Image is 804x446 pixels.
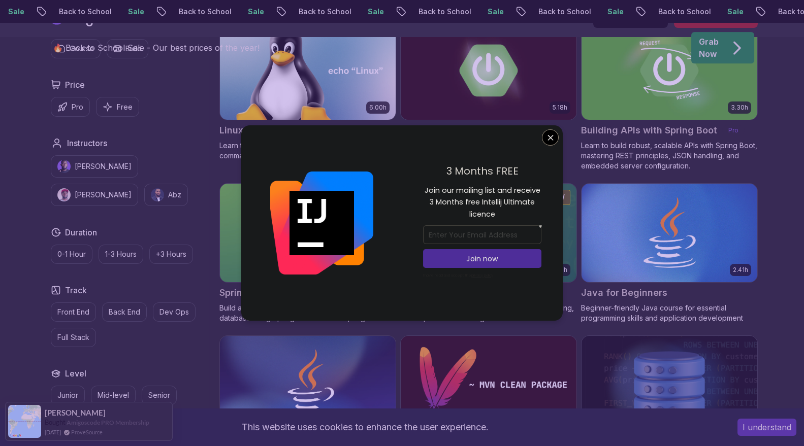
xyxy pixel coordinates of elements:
button: Pro [51,97,90,117]
button: Senior [142,386,177,405]
p: [PERSON_NAME] [75,161,132,171]
h2: Track [65,284,87,296]
p: Back to School [169,7,238,17]
p: 6.00h [369,104,387,112]
p: Free [117,102,133,112]
p: 2.41h [733,266,748,274]
a: Spring Boot for Beginners card1.67hNEWSpring Boot for BeginnersBuild a CRUD API with Spring Boot ... [219,183,396,323]
p: Learn the fundamentals of Linux and how to use the command line [219,141,396,161]
p: Junior [57,390,78,400]
p: Sale [358,7,391,17]
p: Back to School [49,7,118,17]
p: Mid-level [98,390,129,400]
h2: Building APIs with Spring Boot [581,123,717,138]
p: 🔥 Back to School Sale - Our best prices of the year! [53,42,260,54]
img: Java for Beginners card [582,184,757,282]
p: [PERSON_NAME] [75,190,132,200]
h2: Spring Boot for Beginners [219,286,336,300]
h2: Advanced Spring Boot [400,123,502,138]
button: instructor img[PERSON_NAME] [51,155,138,178]
button: Full Stack [51,328,96,347]
a: Advanced Spring Boot card5.18hAdvanced Spring BootProDive deep into Spring Boot with our advanced... [400,21,577,171]
p: 3.30h [731,104,748,112]
p: Beginner-friendly Java course for essential programming skills and application development [581,303,758,323]
span: Bought [45,418,66,426]
button: instructor imgAbz [144,184,188,206]
p: Front End [57,307,89,317]
button: instructor img[PERSON_NAME] [51,184,138,206]
a: ProveSource [71,428,103,436]
a: Amigoscode PRO Membership [67,419,149,426]
p: Sale [238,7,271,17]
img: instructor img [57,160,71,173]
button: Back End [102,302,147,322]
p: Build a CRUD API with Spring Boot and PostgreSQL database using Spring Data JPA and Spring AI [219,303,396,323]
button: Junior [51,386,85,405]
h2: Price [65,79,85,91]
p: Sale [118,7,151,17]
button: Accept cookies [737,419,796,436]
p: Learn to build robust, scalable APIs with Spring Boot, mastering REST principles, JSON handling, ... [581,141,758,171]
h2: Instructors [67,137,107,149]
p: Full Stack [57,332,89,342]
button: Mid-level [91,386,136,405]
img: Spring Boot for Beginners card [220,184,396,282]
p: Sale [718,7,750,17]
button: Front End [51,302,96,322]
p: Pro [722,125,745,135]
p: Back to School [649,7,718,17]
p: 5.18h [553,104,567,112]
p: 0-1 Hour [57,249,86,259]
p: Grab Now [699,36,719,60]
a: Java for Beginners card2.41hJava for BeginnersBeginner-friendly Java course for essential program... [581,183,758,323]
span: [DATE] [45,428,61,436]
img: Maven Essentials card [401,336,576,434]
p: Back to School [529,7,598,17]
button: +3 Hours [149,245,193,264]
p: Pro [72,102,83,112]
div: This website uses cookies to enhance the user experience. [8,416,722,438]
h2: Linux Fundamentals [219,123,309,138]
p: Back to School [409,7,478,17]
img: instructor img [151,188,164,201]
p: Sale [598,7,630,17]
button: Free [96,97,139,117]
p: Back End [109,307,140,317]
span: [PERSON_NAME] [45,408,106,417]
button: 0-1 Hour [51,245,92,264]
h2: Level [65,367,86,380]
p: 1-3 Hours [105,249,137,259]
a: Building APIs with Spring Boot card3.30hBuilding APIs with Spring BootProLearn to build robust, s... [581,21,758,171]
a: Linux Fundamentals card6.00hLinux FundamentalsProLearn the fundamentals of Linux and how to use t... [219,21,396,161]
img: instructor img [57,188,71,201]
img: provesource social proof notification image [8,405,41,438]
p: Abz [168,190,181,200]
h2: Duration [65,226,97,238]
img: Advanced Databases card [582,336,757,434]
img: Java for Developers card [220,336,396,434]
p: Back to School [289,7,358,17]
p: Dev Ops [159,307,189,317]
p: Senior [148,390,170,400]
button: 1-3 Hours [99,245,143,264]
button: Dev Ops [153,302,196,322]
h2: Java for Beginners [581,286,667,300]
p: +3 Hours [156,249,186,259]
p: Sale [478,7,510,17]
